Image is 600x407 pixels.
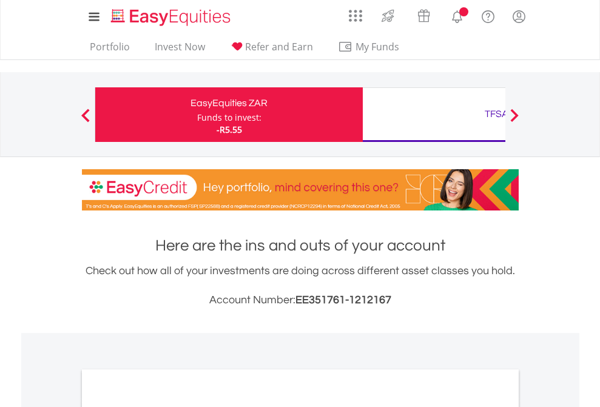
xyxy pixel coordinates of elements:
a: Portfolio [85,41,135,59]
a: FAQ's and Support [473,3,504,27]
img: grid-menu-icon.svg [349,9,362,22]
div: Funds to invest: [197,112,261,124]
a: Notifications [442,3,473,27]
a: AppsGrid [341,3,370,22]
img: EasyEquities_Logo.png [109,7,235,27]
div: EasyEquities ZAR [103,95,356,112]
img: EasyCredit Promotion Banner [82,169,519,210]
button: Next [502,115,527,127]
img: thrive-v2.svg [378,6,398,25]
h1: Here are the ins and outs of your account [82,235,519,257]
button: Previous [73,115,98,127]
a: Vouchers [406,3,442,25]
span: EE351761-1212167 [295,294,391,306]
span: My Funds [338,39,417,55]
h3: Account Number: [82,292,519,309]
a: Invest Now [150,41,210,59]
span: -R5.55 [217,124,242,135]
div: Check out how all of your investments are doing across different asset classes you hold. [82,263,519,309]
a: Refer and Earn [225,41,318,59]
a: Home page [106,3,235,27]
img: vouchers-v2.svg [414,6,434,25]
span: Refer and Earn [245,40,313,53]
a: My Profile [504,3,534,30]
